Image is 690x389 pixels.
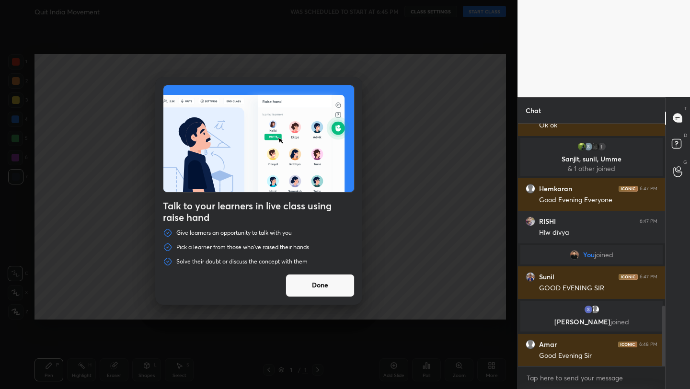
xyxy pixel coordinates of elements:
h4: Talk to your learners in live class using raise hand [163,200,355,223]
p: & 1 other joined [526,165,657,172]
img: default.png [590,305,600,314]
img: 3 [577,142,586,151]
div: 1 [597,142,607,151]
span: joined [595,251,613,259]
img: iconic-dark.1390631f.png [619,186,638,192]
img: 3 [584,305,593,314]
div: Good Evening Sir [539,351,657,361]
img: iconic-dark.1390631f.png [618,342,637,347]
h6: RISHI [539,217,556,226]
span: joined [610,317,629,326]
div: 6:48 PM [639,342,657,347]
div: 6:47 PM [640,186,657,192]
p: Chat [518,98,549,123]
img: default.png [526,184,535,194]
div: GOOD EVENING SIR [539,284,657,293]
p: D [684,132,687,139]
img: eb2fc0fbd6014a3288944f7e59880267.jpg [526,217,535,226]
div: Good Evening Everyone [539,195,657,205]
img: iconic-dark.1390631f.png [619,274,638,280]
div: 6:47 PM [640,274,657,280]
p: Give learners an opportunity to talk with you [176,229,292,237]
p: G [683,159,687,166]
span: You [583,251,595,259]
p: [PERSON_NAME] [526,318,657,326]
img: 4d4e7d8a782b41bf91291485ebb54367.jpg [526,272,535,282]
div: Hlw divya [539,228,657,238]
img: default.png [526,340,535,349]
button: Done [286,274,355,297]
h6: Hemkaran [539,184,572,193]
p: Pick a learner from those who've raised their hands [176,243,309,251]
div: 6:47 PM [640,218,657,224]
div: grid [518,124,665,366]
p: Solve their doubt or discuss the concept with them [176,258,308,265]
p: Sanjit, sunil, Umme [526,155,657,163]
img: bac142447a63420d8a52da4ac86c6744.jpg [590,142,600,151]
div: Ok ok [539,121,657,130]
p: T [684,105,687,112]
img: 3 [584,142,593,151]
h6: Sunil [539,273,554,281]
img: preRahAdop.42c3ea74.svg [163,85,354,192]
img: 2f8ce9528e9544b5a797dd783ed6ba28.jpg [570,250,579,260]
h6: Amar [539,340,557,349]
